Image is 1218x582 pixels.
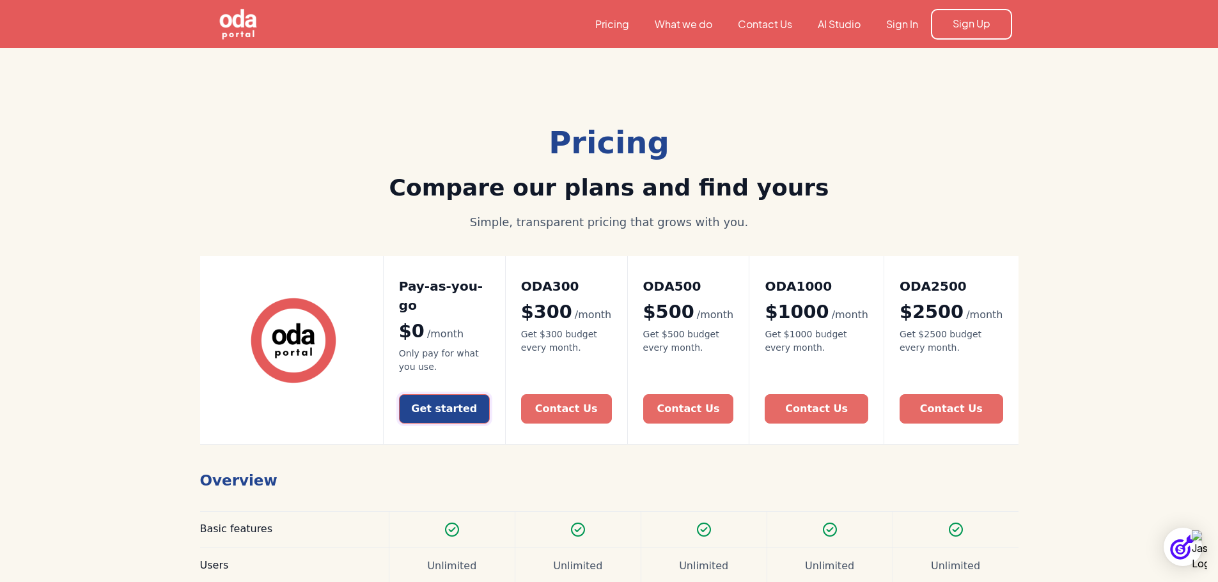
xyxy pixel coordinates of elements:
[643,277,734,296] h2: ODA500
[535,401,598,417] div: Contact Us
[725,17,805,31] a: Contact Us
[399,394,490,424] a: Get started
[643,301,734,323] div: $500
[900,328,1003,355] div: Get $2500 budget every month.
[873,17,931,31] a: Sign In
[642,17,725,31] a: What we do
[521,301,612,323] div: $300
[679,558,728,574] div: Unlimited
[900,394,1003,424] a: Contact Us
[207,8,328,41] a: home
[521,328,612,355] div: Get $300 budget every month.
[900,277,1003,296] h2: ODA2500
[364,119,855,165] div: Pricing
[900,301,1003,323] div: $2500
[399,347,490,374] div: Only pay for what you use.
[364,173,855,203] h2: Compare our plans and find yours
[765,301,868,323] div: $1000
[765,277,868,296] h2: ODA1000
[643,394,734,424] a: Contact Us
[697,309,733,321] span: /month
[657,401,720,417] div: Contact Us
[575,309,611,321] span: /month
[931,9,1012,40] a: Sign Up
[931,558,980,574] div: Unlimited
[427,558,476,574] div: Unlimited
[200,460,1019,494] h1: Overview
[953,17,990,31] div: Sign Up
[364,213,855,231] div: Simple, transparent pricing that grows with you.
[805,17,873,31] a: AI Studio
[200,558,373,572] div: Users
[643,328,734,355] div: Get $500 budget every month.
[765,328,868,355] div: Get $1000 budget every month.
[582,17,642,31] a: Pricing
[805,558,854,574] div: Unlimited
[966,309,1003,321] span: /month
[765,394,868,424] a: Contact Us
[399,320,490,342] div: $0
[920,401,983,417] div: Contact Us
[427,328,464,340] span: /month
[553,558,602,574] div: Unlimited
[832,309,868,321] span: /month
[200,522,373,536] div: Basic features
[521,277,612,296] h2: ODA300
[521,394,612,424] a: Contact Us
[411,401,477,417] div: Get started
[399,277,490,315] h2: Pay-as-you-go
[785,401,848,417] div: Contact Us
